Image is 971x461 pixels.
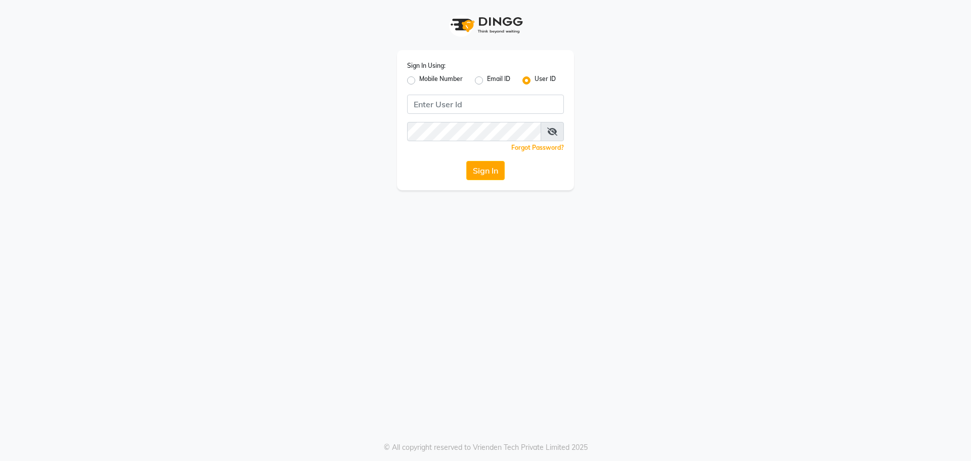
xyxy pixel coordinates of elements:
button: Sign In [466,161,505,180]
img: logo1.svg [445,10,526,40]
label: User ID [535,74,556,87]
label: Email ID [487,74,510,87]
label: Sign In Using: [407,61,446,70]
input: Username [407,122,541,141]
a: Forgot Password? [511,144,564,151]
label: Mobile Number [419,74,463,87]
input: Username [407,95,564,114]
